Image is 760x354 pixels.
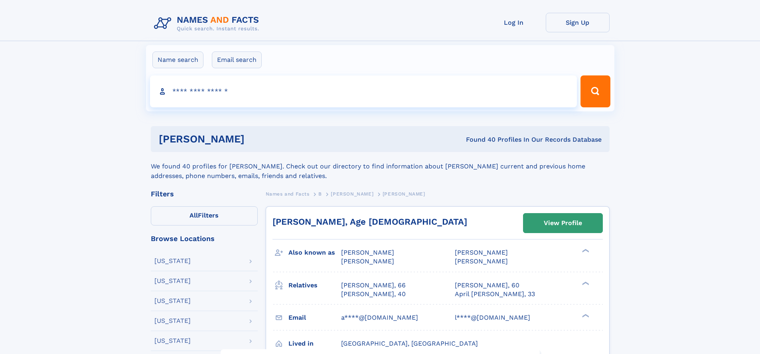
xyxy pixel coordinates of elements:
[455,281,519,290] a: [PERSON_NAME], 60
[341,249,394,256] span: [PERSON_NAME]
[580,248,590,253] div: ❯
[151,190,258,198] div: Filters
[523,214,602,233] a: View Profile
[154,278,191,284] div: [US_STATE]
[341,257,394,265] span: [PERSON_NAME]
[266,189,310,199] a: Names and Facts
[190,212,198,219] span: All
[455,257,508,265] span: [PERSON_NAME]
[154,298,191,304] div: [US_STATE]
[318,191,322,197] span: B
[341,281,406,290] a: [PERSON_NAME], 66
[159,134,355,144] h1: [PERSON_NAME]
[482,13,546,32] a: Log In
[151,152,610,181] div: We found 40 profiles for [PERSON_NAME]. Check out our directory to find information about [PERSON...
[151,13,266,34] img: Logo Names and Facts
[272,217,467,227] a: [PERSON_NAME], Age [DEMOGRAPHIC_DATA]
[318,189,322,199] a: B
[154,258,191,264] div: [US_STATE]
[580,75,610,107] button: Search Button
[455,249,508,256] span: [PERSON_NAME]
[455,290,535,299] a: April [PERSON_NAME], 33
[341,290,406,299] a: [PERSON_NAME], 40
[150,75,577,107] input: search input
[151,206,258,225] label: Filters
[544,214,582,232] div: View Profile
[288,246,341,259] h3: Also known as
[580,313,590,318] div: ❯
[288,311,341,324] h3: Email
[355,135,602,144] div: Found 40 Profiles In Our Records Database
[341,340,478,347] span: [GEOGRAPHIC_DATA], [GEOGRAPHIC_DATA]
[288,279,341,292] h3: Relatives
[546,13,610,32] a: Sign Up
[331,191,373,197] span: [PERSON_NAME]
[580,281,590,286] div: ❯
[331,189,373,199] a: [PERSON_NAME]
[212,51,262,68] label: Email search
[383,191,425,197] span: [PERSON_NAME]
[154,338,191,344] div: [US_STATE]
[154,318,191,324] div: [US_STATE]
[151,235,258,242] div: Browse Locations
[152,51,203,68] label: Name search
[288,337,341,350] h3: Lived in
